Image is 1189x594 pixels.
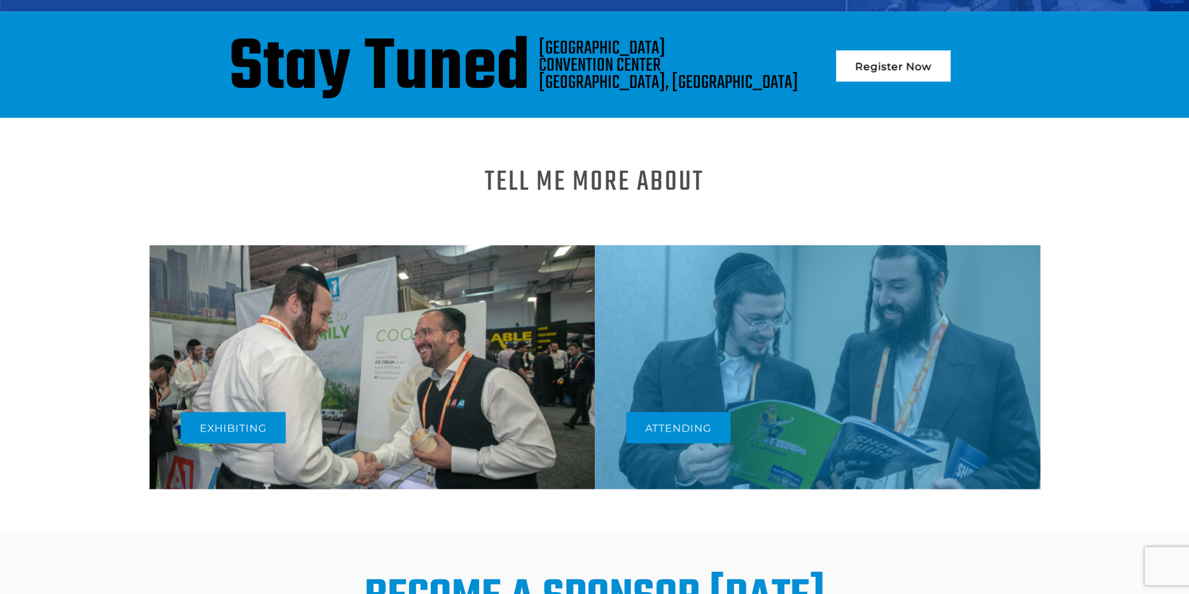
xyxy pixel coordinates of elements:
[836,50,950,81] a: Register Now
[539,40,798,92] div: [GEOGRAPHIC_DATA] CONVENTION CENTER [GEOGRAPHIC_DATA], [GEOGRAPHIC_DATA]
[485,175,704,190] h1: Tell me more About
[181,412,286,443] a: Exhibiting
[626,412,730,443] a: Attending
[229,40,530,99] div: Stay Tuned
